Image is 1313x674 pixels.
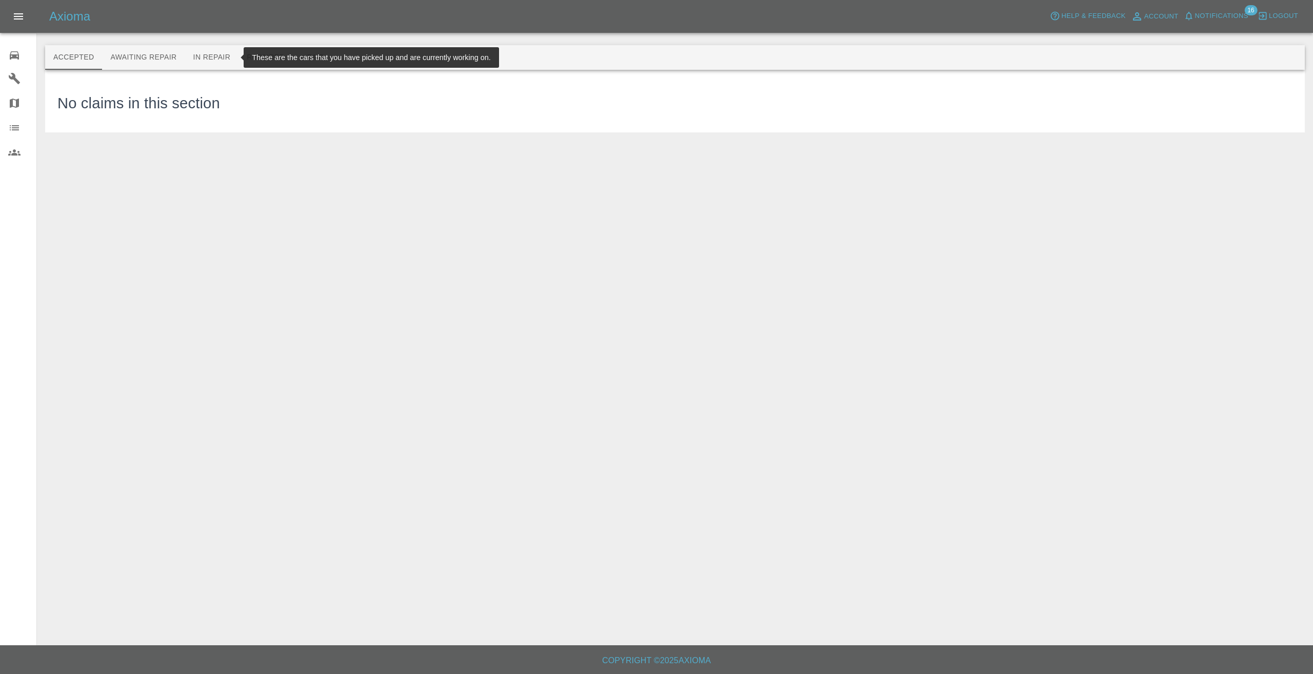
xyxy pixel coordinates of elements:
[1195,10,1248,22] span: Notifications
[1244,5,1257,15] span: 16
[1181,8,1251,24] button: Notifications
[102,45,185,70] button: Awaiting Repair
[57,92,220,115] h3: No claims in this section
[293,45,339,70] button: Paid
[1128,8,1181,25] a: Account
[6,4,31,29] button: Open drawer
[185,45,239,70] button: In Repair
[1269,10,1298,22] span: Logout
[1047,8,1128,24] button: Help & Feedback
[1061,10,1125,22] span: Help & Feedback
[45,45,102,70] button: Accepted
[1255,8,1301,24] button: Logout
[238,45,293,70] button: Repaired
[1144,11,1179,23] span: Account
[49,8,90,25] h5: Axioma
[8,653,1305,668] h6: Copyright © 2025 Axioma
